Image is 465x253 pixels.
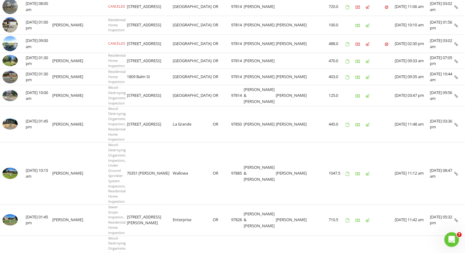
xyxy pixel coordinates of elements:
td: 100.0 [329,16,346,35]
td: 1047.5 [329,142,346,205]
td: [DATE] 11:12 am [395,142,430,205]
span: CANCELED [108,4,125,9]
td: [PERSON_NAME] [52,142,84,205]
img: 9116377%2Fcover_photos%2F87EUx4o2o9J5GvUgjQCE%2Fsmall.jpg [2,55,18,66]
td: [PERSON_NAME] [52,85,84,106]
td: OR [213,69,231,85]
img: 9062465%2Fcover_photos%2F8nkBsv51cCkLmFPo3Foz%2Fsmall.jpg [2,168,18,179]
td: [STREET_ADDRESS] [127,106,173,142]
td: 710.5 [329,204,346,236]
td: [PERSON_NAME] [244,106,276,142]
td: OR [213,16,231,35]
td: [PERSON_NAME] [52,106,84,142]
span: CANCELED [108,41,125,46]
td: [PERSON_NAME] [52,204,84,236]
td: [PERSON_NAME] [244,16,276,35]
td: Wallowa [173,142,213,205]
td: [PERSON_NAME] [52,16,84,35]
td: Enterprise [173,204,213,236]
td: 70351 [PERSON_NAME] [127,142,173,205]
span: Wood-Destroying Organisms Inspection, Residential Home Inspection [108,106,126,142]
td: [PERSON_NAME] [276,85,308,106]
td: [DATE] 03:47 pm [395,85,430,106]
td: [STREET_ADDRESS][PERSON_NAME] [127,204,173,236]
td: [GEOGRAPHIC_DATA] [173,53,213,69]
td: [DATE] 02:30 pm [395,34,430,53]
td: [DATE] 03:02 am [430,34,454,53]
td: [DATE] 09:33 am [395,53,430,69]
img: 9033087%2Fcover_photos%2FuK24at09EGoFHglx88L3%2Fsmall.jpg [2,118,18,130]
span: Residential Home Inspection [108,69,126,84]
td: [PERSON_NAME] [244,69,276,85]
td: 97885 [231,142,244,205]
td: [PERSON_NAME] [52,69,84,85]
td: [PERSON_NAME] [276,34,308,53]
span: Residential Home Inspection [108,53,126,68]
img: 9062693%2Fcover_photos%2F0mb2V57LEwY7iOS9vkRj%2Fsmall.jpg [2,214,18,226]
td: [PERSON_NAME] [244,34,276,53]
td: [GEOGRAPHIC_DATA] [173,85,213,106]
td: 97814 [231,53,244,69]
span: Wood-Destroying Organisms Inspection [108,85,126,105]
td: [GEOGRAPHIC_DATA] [173,16,213,35]
td: [DATE] 01:56 pm [430,16,454,35]
td: [PERSON_NAME] [52,53,84,69]
td: [DATE] 10:44 am [430,69,454,85]
span: Wood-Destroying Organisms Inspection, Under Ground Sprinkler System Inspection, Residential Home ... [108,142,126,204]
span: Sewer Scope Inspetion, Residential Home Inspection [108,205,126,235]
td: OR [213,85,231,106]
td: [PERSON_NAME] [276,69,308,85]
td: [DATE] 01:00 pm [26,16,52,35]
td: 445.0 [329,106,346,142]
td: [DATE] 11:42 am [395,204,430,236]
td: [DATE] 01:45 pm [26,204,52,236]
td: [GEOGRAPHIC_DATA] [173,34,213,53]
td: [PERSON_NAME] [276,106,308,142]
td: 403.0 [329,69,346,85]
td: [DATE] 09:56 am [430,85,454,106]
img: 9098552%2Fcover_photos%2FYGV33d749T8RjN3tobFn%2Fsmall.jpg [2,70,18,83]
td: [GEOGRAPHIC_DATA] [173,69,213,85]
td: OR [213,142,231,205]
td: 470.0 [329,53,346,69]
td: 97850 [231,106,244,142]
td: [DATE] 09:35 am [395,69,430,85]
td: [PERSON_NAME] & [PERSON_NAME] [244,142,276,205]
td: [DATE] 03:36 pm [430,106,454,142]
span: 7 [457,232,462,237]
td: OR [213,34,231,53]
td: [DATE] 08:47 am [430,142,454,205]
td: OR [213,204,231,236]
td: [DATE] 09:00 am [26,34,52,53]
span: Residential Home Inspection [108,17,126,32]
img: image_processing2025012181brex40.jpg [2,17,18,32]
td: [PERSON_NAME] & [PERSON_NAME] [244,204,276,236]
td: [STREET_ADDRESS] [127,34,173,53]
td: 97814 [231,16,244,35]
td: 125.0 [329,85,346,106]
td: [DATE] 07:05 pm [430,53,454,69]
td: [DATE] 11:48 am [395,106,430,142]
td: 488.0 [329,34,346,53]
td: OR [213,106,231,142]
td: [STREET_ADDRESS] [127,85,173,106]
td: [DATE] 10:00 am [26,85,52,106]
td: [DATE] 05:32 pm [430,204,454,236]
td: [PERSON_NAME] [244,53,276,69]
img: 9055291%2Fcover_photos%2FOeI6rxsjCMDNdVr1XG4K%2Fsmall.jpg [2,90,18,101]
td: [STREET_ADDRESS] [127,16,173,35]
td: [DATE] 01:30 pm [26,53,52,69]
td: [DATE] 01:45 pm [26,106,52,142]
td: La Grande [173,106,213,142]
td: [PERSON_NAME] & [PERSON_NAME] [244,85,276,106]
td: [STREET_ADDRESS] [127,53,173,69]
td: OR [213,53,231,69]
td: [DATE] 01:30 pm [26,69,52,85]
td: 97814 [231,85,244,106]
iframe: Intercom live chat [444,232,459,247]
td: [PERSON_NAME] [276,204,308,236]
td: 1809 Balm St [127,69,173,85]
td: 97828 [231,204,244,236]
td: [DATE] 10:15 am [26,142,52,205]
img: streetview [2,36,18,51]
